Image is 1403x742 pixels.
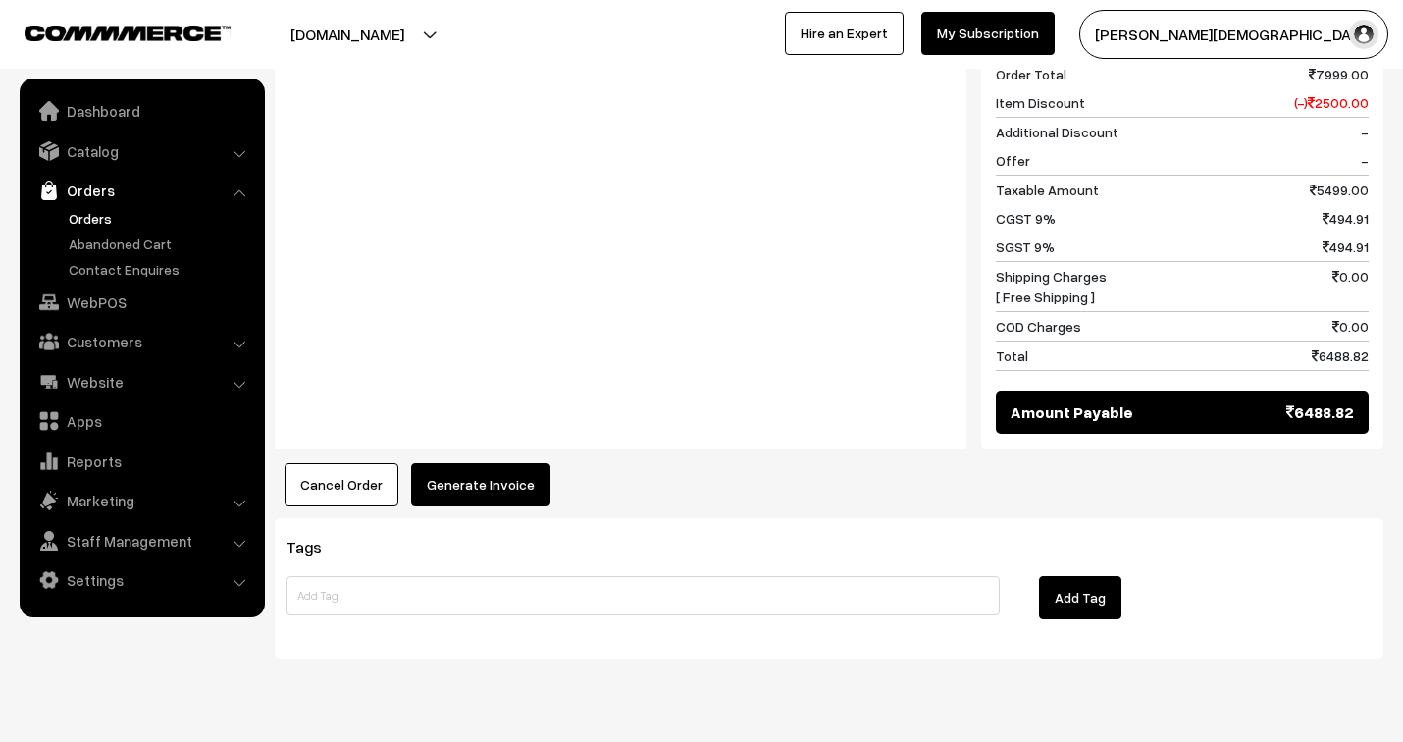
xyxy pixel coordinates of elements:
a: Orders [64,208,258,229]
span: 494.91 [1323,208,1369,229]
span: Offer [996,150,1030,171]
a: Dashboard [25,93,258,129]
span: Amount Payable [1011,400,1133,424]
span: Tags [286,537,345,556]
span: 7999.00 [1309,64,1369,84]
span: Taxable Amount [996,180,1099,200]
span: 0.00 [1332,266,1369,307]
a: Reports [25,444,258,479]
span: Order Total [996,64,1066,84]
span: CGST 9% [996,208,1056,229]
button: Generate Invoice [411,463,550,506]
span: 494.91 [1323,237,1369,257]
a: Catalog [25,133,258,169]
span: - [1361,122,1369,142]
span: Additional Discount [996,122,1118,142]
img: user [1349,20,1378,49]
span: 5499.00 [1310,180,1369,200]
span: Total [996,345,1028,366]
img: COMMMERCE [25,26,231,40]
a: Staff Management [25,523,258,558]
span: Item Discount [996,92,1085,113]
button: Add Tag [1039,576,1121,619]
a: Apps [25,403,258,439]
button: [DOMAIN_NAME] [222,10,473,59]
span: SGST 9% [996,237,1055,257]
a: COMMMERCE [25,20,196,43]
span: - [1361,150,1369,171]
input: Add Tag [286,576,1000,615]
span: 0.00 [1332,316,1369,337]
a: Hire an Expert [785,12,904,55]
span: 6488.82 [1312,345,1369,366]
button: [PERSON_NAME][DEMOGRAPHIC_DATA] [1079,10,1388,59]
a: WebPOS [25,285,258,320]
a: Abandoned Cart [64,234,258,254]
a: My Subscription [921,12,1055,55]
span: 6488.82 [1286,400,1354,424]
span: Shipping Charges [ Free Shipping ] [996,266,1107,307]
a: Customers [25,324,258,359]
a: Settings [25,562,258,598]
a: Website [25,364,258,399]
a: Marketing [25,483,258,518]
span: COD Charges [996,316,1081,337]
button: Cancel Order [285,463,398,506]
a: Contact Enquires [64,259,258,280]
span: (-) 2500.00 [1294,92,1369,113]
a: Orders [25,173,258,208]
